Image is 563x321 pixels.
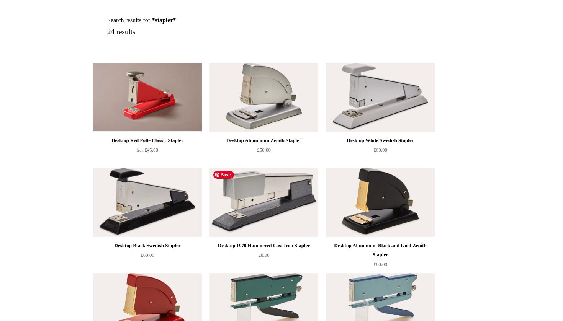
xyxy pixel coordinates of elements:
[326,136,435,167] a: Desktop White Swedish Stapler £60.00
[326,63,435,132] a: Desktop White Swedish Stapler Desktop White Swedish Stapler
[328,136,433,145] div: Desktop White Swedish Stapler
[93,168,202,237] img: Desktop Black Swedish Stapler
[373,261,387,267] span: £80.00
[326,63,435,132] img: Desktop White Swedish Stapler
[93,168,202,237] a: Desktop Black Swedish Stapler Desktop Black Swedish Stapler
[373,147,387,153] span: £60.00
[93,63,202,132] a: Desktop Red Folle Classic Stapler Desktop Red Folle Classic Stapler
[211,241,316,250] div: Desktop 1970 Hammered Cast Iron Stapler
[258,252,269,258] span: £8.00
[95,241,200,250] div: Desktop Black Swedish Stapler
[93,136,202,167] a: Desktop Red Folle Classic Stapler from£45.00
[209,241,318,272] a: Desktop 1970 Hammered Cast Iron Stapler £8.00
[211,136,316,145] div: Desktop Aluminium Zenith Stapler
[326,241,435,272] a: Desktop Aluminium Black and Gold Zenith Stapler £80.00
[137,148,144,152] span: from
[257,147,271,153] span: £50.00
[328,241,433,259] div: Desktop Aluminium Black and Gold Zenith Stapler
[107,28,290,36] h5: 24 results
[209,168,318,237] img: Desktop 1970 Hammered Cast Iron Stapler
[141,252,154,258] span: £60.00
[209,63,318,132] img: Desktop Aluminium Zenith Stapler
[326,168,435,237] a: Desktop Aluminium Black and Gold Zenith Stapler Desktop Aluminium Black and Gold Zenith Stapler
[107,16,290,24] h1: Search results for:
[93,241,202,272] a: Desktop Black Swedish Stapler £60.00
[137,147,158,153] span: £45.00
[213,171,234,179] span: Save
[93,63,202,132] img: Desktop Red Folle Classic Stapler
[326,168,435,237] img: Desktop Aluminium Black and Gold Zenith Stapler
[209,63,318,132] a: Desktop Aluminium Zenith Stapler Desktop Aluminium Zenith Stapler
[95,136,200,145] div: Desktop Red Folle Classic Stapler
[209,168,318,237] a: Desktop 1970 Hammered Cast Iron Stapler Desktop 1970 Hammered Cast Iron Stapler
[209,136,318,167] a: Desktop Aluminium Zenith Stapler £50.00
